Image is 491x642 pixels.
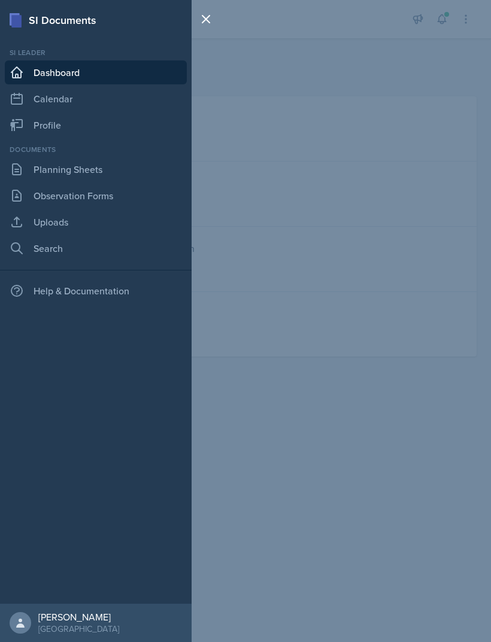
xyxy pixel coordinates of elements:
a: Search [5,236,187,260]
a: Uploads [5,210,187,234]
a: Calendar [5,87,187,111]
div: Help & Documentation [5,279,187,303]
div: Documents [5,144,187,155]
div: [GEOGRAPHIC_DATA] [38,623,119,635]
a: Planning Sheets [5,157,187,181]
a: Dashboard [5,60,187,84]
a: Observation Forms [5,184,187,208]
div: Si leader [5,47,187,58]
a: Profile [5,113,187,137]
div: [PERSON_NAME] [38,611,119,623]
